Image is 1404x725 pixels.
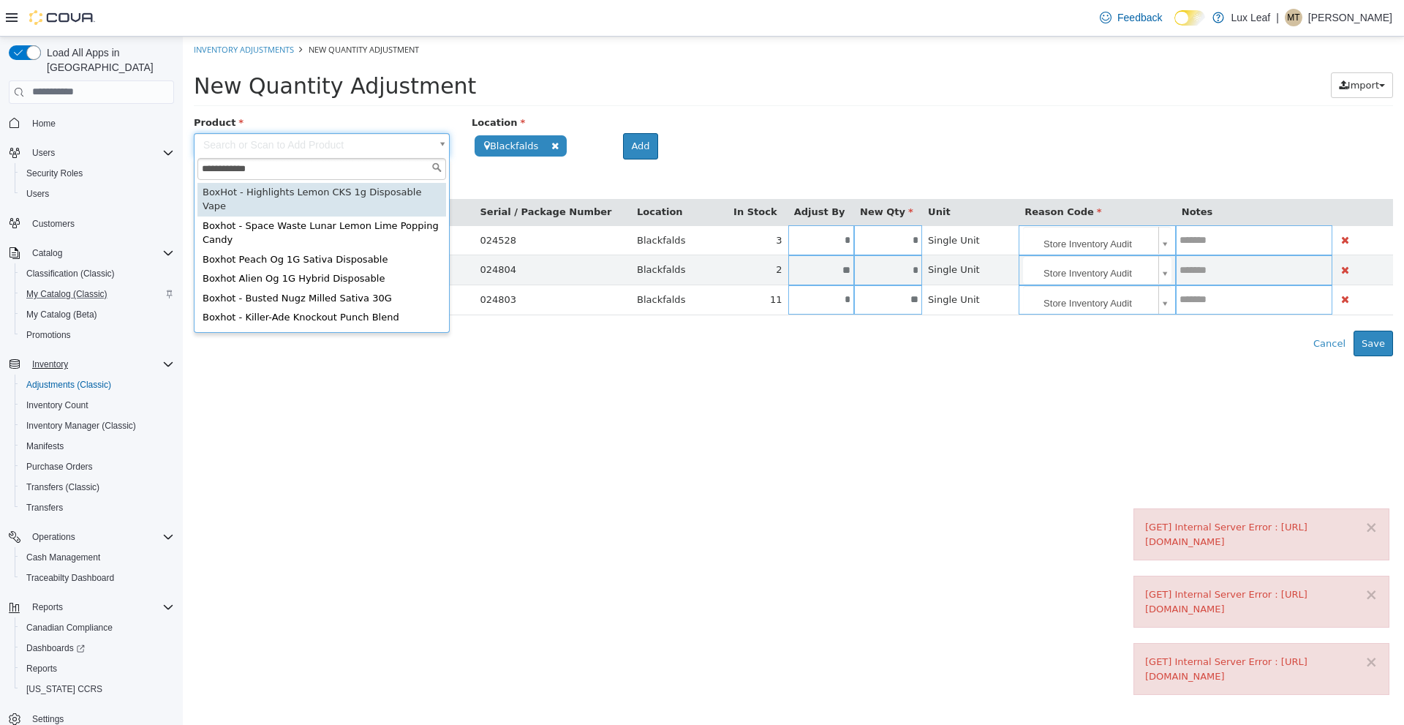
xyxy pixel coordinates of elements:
button: Purchase Orders [15,457,180,477]
span: Cash Management [26,552,100,563]
button: Home [3,113,180,134]
button: Operations [26,528,81,546]
span: Promotions [26,329,71,341]
span: Settings [32,713,64,725]
span: Security Roles [26,168,83,179]
span: Operations [32,531,75,543]
span: Feedback [1117,10,1162,25]
div: Boxhot - Killer-Ade Knockout Punch Blend [15,271,263,291]
button: Security Roles [15,163,180,184]
span: My Catalog (Classic) [20,285,174,303]
span: My Catalog (Classic) [26,288,107,300]
span: Classification (Classic) [26,268,115,279]
a: Classification (Classic) [20,265,121,282]
a: Transfers [20,499,69,516]
span: My Catalog (Beta) [20,306,174,323]
button: Canadian Compliance [15,617,180,638]
a: Dashboards [15,638,180,658]
button: Adjustments (Classic) [15,375,180,395]
button: Reports [3,597,180,617]
span: Catalog [26,244,174,262]
div: Boxhot - Busted Nugz Milled Sativa 30G [15,252,263,272]
span: Inventory [26,356,174,373]
a: Reports [20,660,63,677]
div: [GET] Internal Server Error : [URL][DOMAIN_NAME] [962,551,1195,579]
span: Dashboards [20,639,174,657]
span: Traceabilty Dashboard [26,572,114,584]
button: Inventory [26,356,74,373]
a: My Catalog (Classic) [20,285,113,303]
a: Home [26,115,61,132]
span: Adjustments (Classic) [20,376,174,394]
span: Adjustments (Classic) [26,379,111,391]
a: Purchase Orders [20,458,99,476]
button: Transfers [15,497,180,518]
span: Inventory [32,358,68,370]
div: BoxHot - Highlights Lemon CKS 1g Disposable Vape [15,146,263,180]
a: [US_STATE] CCRS [20,680,108,698]
span: Security Roles [20,165,174,182]
a: Manifests [20,437,69,455]
span: Canadian Compliance [26,622,113,634]
span: My Catalog (Beta) [26,309,97,320]
img: Cova [29,10,95,25]
a: Customers [26,215,80,233]
a: Security Roles [20,165,88,182]
span: Customers [26,214,174,233]
button: Traceabilty Dashboard [15,568,180,588]
a: Promotions [20,326,77,344]
span: Reports [26,663,57,675]
div: Boxhot - Space Waste Lunar Lemon Lime Popping Candy [15,180,263,214]
button: × [1182,618,1195,634]
a: Cash Management [20,549,106,566]
span: Reports [32,601,63,613]
button: My Catalog (Classic) [15,284,180,304]
a: Adjustments (Classic) [20,376,117,394]
span: Transfers [20,499,174,516]
span: Classification (Classic) [20,265,174,282]
span: Dashboards [26,642,85,654]
button: Promotions [15,325,180,345]
button: Inventory Count [15,395,180,416]
span: Inventory Count [26,399,88,411]
button: × [1182,551,1195,566]
span: Manifests [26,440,64,452]
a: Transfers (Classic) [20,478,105,496]
span: Inventory Manager (Classic) [26,420,136,432]
a: Inventory Manager (Classic) [20,417,142,435]
button: Catalog [26,244,68,262]
button: Inventory Manager (Classic) [15,416,180,436]
button: Classification (Classic) [15,263,180,284]
span: Washington CCRS [20,680,174,698]
span: Transfers (Classic) [26,481,99,493]
span: Customers [32,218,75,230]
div: BoxHot - Alien OG 1g Disposable Vape [15,291,263,311]
span: Users [26,144,174,162]
span: Home [32,118,56,129]
span: MT [1287,9,1299,26]
p: [PERSON_NAME] [1308,9,1392,26]
button: Manifests [15,436,180,457]
span: Manifests [20,437,174,455]
a: My Catalog (Beta) [20,306,103,323]
span: Catalog [32,247,62,259]
span: Users [20,185,174,203]
span: Operations [26,528,174,546]
span: Traceabilty Dashboard [20,569,174,587]
button: Cash Management [15,547,180,568]
span: Home [26,114,174,132]
span: Purchase Orders [20,458,174,476]
button: Users [3,143,180,163]
button: Users [15,184,180,204]
button: Catalog [3,243,180,263]
span: Load All Apps in [GEOGRAPHIC_DATA] [41,45,174,75]
a: Feedback [1094,3,1168,32]
a: Users [20,185,55,203]
span: Inventory Count [20,397,174,414]
div: [GET] Internal Server Error : [URL][DOMAIN_NAME] [962,618,1195,647]
button: Reports [26,598,69,616]
span: Reports [26,598,174,616]
button: Transfers (Classic) [15,477,180,497]
button: Operations [3,527,180,547]
button: × [1182,484,1195,499]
